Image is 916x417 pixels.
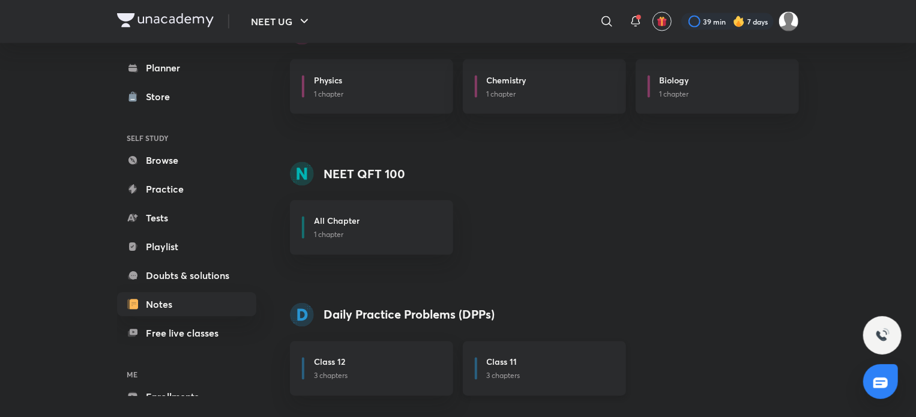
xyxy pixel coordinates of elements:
a: All Chapter1 chapter [290,200,453,255]
a: Store [117,85,256,109]
img: streak [733,16,745,28]
a: Tests [117,206,256,230]
img: ttu [875,328,890,343]
a: Doubts & solutions [117,263,256,287]
img: surabhi [779,11,799,32]
h6: Chemistry [487,74,526,86]
a: Class 113 chapters [463,341,626,396]
h6: All Chapter [314,215,360,227]
a: Biology1 chapter [636,59,799,114]
p: 3 chapters [314,371,439,382]
p: 1 chapter [314,89,439,100]
img: syllabus [290,162,314,186]
a: Playlist [117,235,256,259]
a: Browse [117,148,256,172]
p: 1 chapter [660,89,785,100]
h6: ME [117,364,256,385]
a: Practice [117,177,256,201]
div: Store [146,89,177,104]
img: syllabus [290,303,314,327]
img: avatar [657,16,667,27]
p: 1 chapter [314,230,439,241]
h4: NEET QFT 100 [324,165,405,183]
a: Free live classes [117,321,256,345]
h6: Physics [314,74,342,86]
h6: Class 11 [487,356,517,368]
a: Class 123 chapters [290,341,453,396]
h4: Daily Practice Problems (DPPs) [324,306,495,324]
a: Notes [117,292,256,316]
button: NEET UG [244,10,319,34]
h6: Biology [660,74,689,86]
p: 1 chapter [487,89,612,100]
a: Planner [117,56,256,80]
img: Company Logo [117,13,214,28]
button: avatar [652,12,672,31]
a: Company Logo [117,13,214,31]
h6: Class 12 [314,356,345,368]
a: Enrollments [117,385,256,409]
a: Physics1 chapter [290,59,453,114]
p: 3 chapters [487,371,612,382]
h6: SELF STUDY [117,128,256,148]
a: Chemistry1 chapter [463,59,626,114]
